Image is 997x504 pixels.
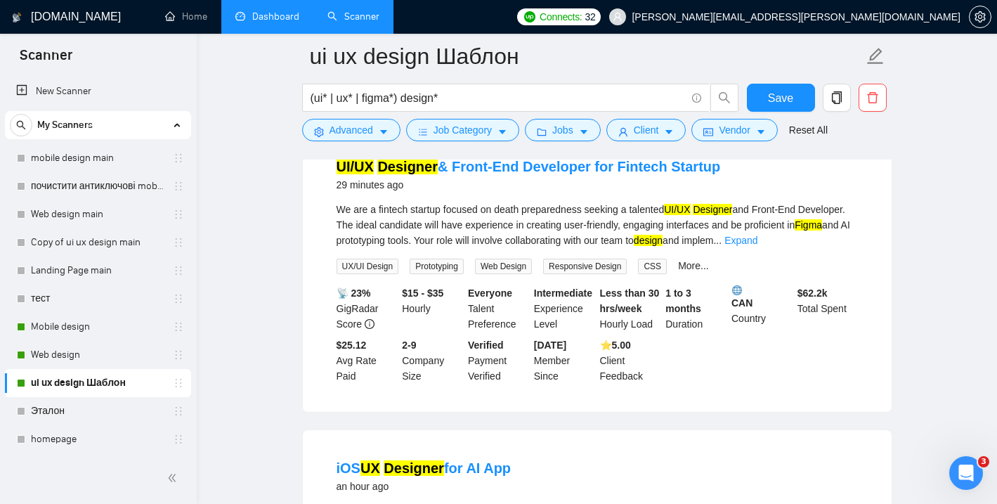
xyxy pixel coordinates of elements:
span: 32 [585,9,595,25]
div: Hourly Load [597,285,663,332]
span: edit [866,47,885,65]
a: Landing Page main [31,257,164,285]
div: an hour ago [337,478,511,495]
span: setting [970,11,991,22]
span: Save [768,89,793,107]
a: UI/UX Designer& Front-End Developer for Fintech Startup [337,159,721,174]
span: holder [173,406,184,417]
button: idcardVendorcaret-down [691,119,777,141]
b: 2-9 [402,340,416,351]
span: ... [713,235,722,246]
button: Save [747,84,815,112]
a: Copy of ui ux design main [31,228,164,257]
span: search [711,91,738,104]
a: Expand [724,235,757,246]
div: Hourly [399,285,465,332]
a: Web design [31,341,164,369]
span: holder [173,209,184,220]
span: 3 [978,456,989,467]
span: Scanner [8,45,84,75]
button: copy [823,84,851,112]
span: UX/UI Design [337,259,399,274]
div: Avg Rate Paid [334,337,400,384]
div: Client Feedback [597,337,663,384]
span: info-circle [692,93,701,103]
span: idcard [703,127,713,137]
a: searchScanner [327,11,379,22]
span: delete [859,91,886,104]
b: 1 to 3 months [665,287,701,314]
span: Client [634,122,659,138]
span: caret-down [756,127,766,137]
button: search [10,114,32,136]
div: Duration [663,285,729,332]
mark: UI/UX [664,204,690,215]
span: holder [173,293,184,304]
span: holder [173,237,184,248]
button: userClientcaret-down [606,119,686,141]
span: holder [173,153,184,164]
mark: Designer [377,159,438,174]
b: [DATE] [534,340,566,351]
div: Experience Level [531,285,597,332]
div: We are a fintech startup focused on death preparedness seeking a talented and Front-End Developer... [337,202,858,248]
b: Less than 30 hrs/week [600,287,660,314]
a: ui ux design Шаблон [31,369,164,397]
a: почистити антиключові mobile design main [31,172,164,200]
span: My Scanners [37,111,93,139]
a: тест [31,285,164,313]
mark: UX [360,460,380,476]
a: mobile design main [31,144,164,172]
b: CAN [731,285,792,309]
b: ⭐️ 5.00 [600,340,631,351]
span: user [613,12,623,22]
span: setting [314,127,324,137]
span: info-circle [365,319,374,329]
mark: Designer [384,460,444,476]
a: homepage [31,425,164,453]
button: settingAdvancedcaret-down [302,119,400,141]
b: $ 62.2k [797,287,828,299]
b: Intermediate [534,287,592,299]
div: 29 minutes ago [337,176,721,193]
div: Payment Verified [465,337,531,384]
b: $25.12 [337,340,367,351]
span: holder [173,434,184,445]
span: folder [537,127,547,137]
mark: design [634,235,663,246]
span: bars [418,127,428,137]
span: Web Design [475,259,532,274]
b: Verified [468,340,504,351]
a: New Scanner [16,77,180,105]
span: holder [173,349,184,361]
div: Country [729,285,795,332]
img: upwork-logo.png [524,11,535,22]
button: setting [969,6,991,28]
div: Talent Preference [465,285,531,332]
button: delete [859,84,887,112]
span: copy [823,91,850,104]
b: 📡 23% [337,287,371,299]
mark: Designer [693,204,732,215]
div: Member Since [531,337,597,384]
b: Everyone [468,287,512,299]
a: homeHome [165,11,207,22]
mark: UI/UX [337,159,374,174]
span: holder [173,321,184,332]
span: Jobs [552,122,573,138]
span: CSS [638,259,667,274]
button: barsJob Categorycaret-down [406,119,519,141]
a: setting [969,11,991,22]
span: holder [173,181,184,192]
button: folderJobscaret-down [525,119,601,141]
span: Job Category [434,122,492,138]
div: Total Spent [795,285,861,332]
span: holder [173,377,184,389]
div: Company Size [399,337,465,384]
a: Эталон [31,397,164,425]
span: search [11,120,32,130]
mark: Figma [795,219,822,231]
span: user [618,127,628,137]
img: 🌐 [732,285,742,295]
iframe: Intercom live chat [949,456,983,490]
